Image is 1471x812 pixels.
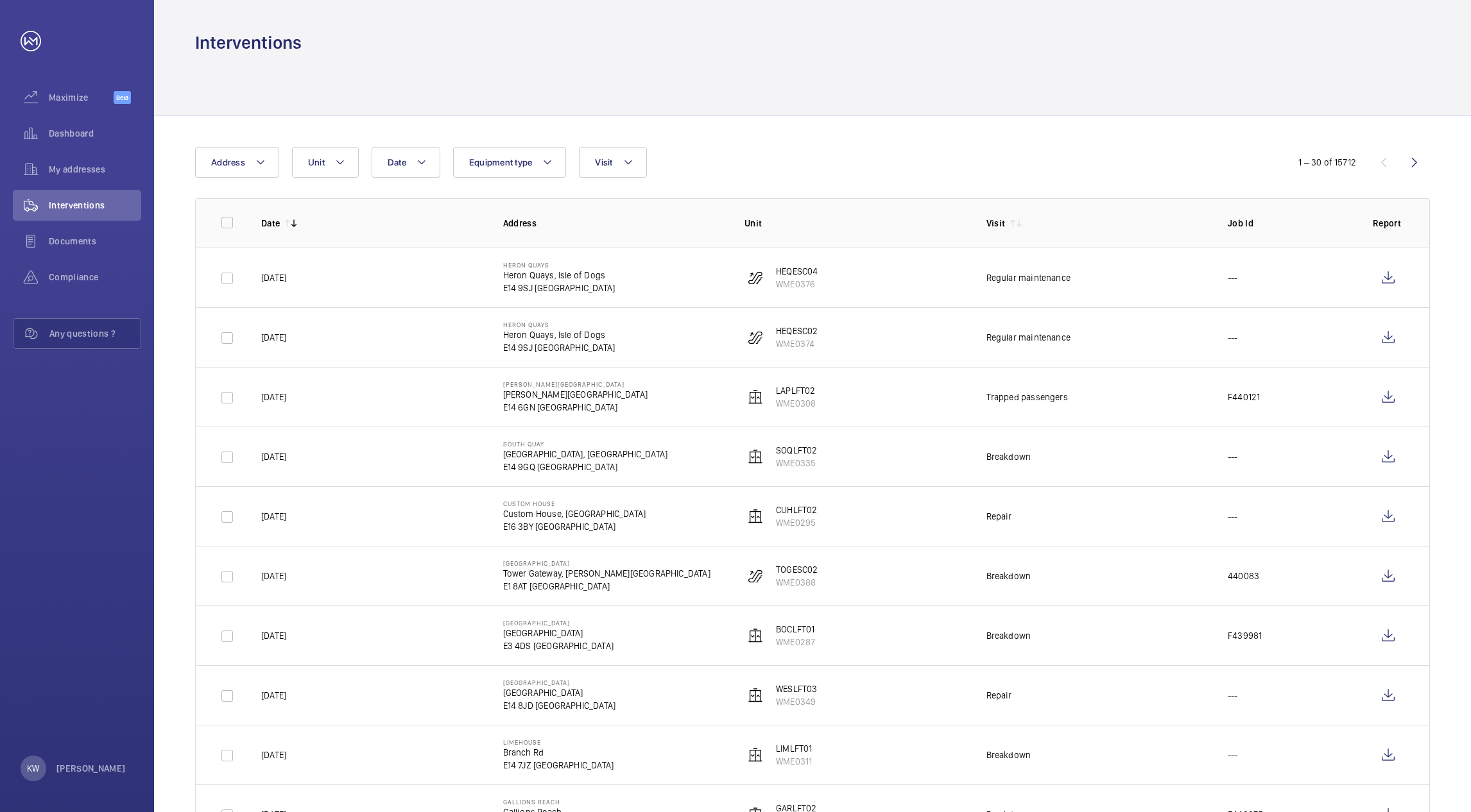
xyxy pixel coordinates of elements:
[503,448,668,461] p: [GEOGRAPHIC_DATA], [GEOGRAPHIC_DATA]
[776,563,818,576] p: TOGESC02
[579,147,646,178] button: Visit
[748,449,763,464] img: elevator.svg
[776,755,812,768] p: WME0311
[453,147,567,178] button: Equipment type
[503,759,614,772] p: E14 7JZ [GEOGRAPHIC_DATA]
[503,639,614,652] p: E3 4DS [GEOGRAPHIC_DATA]
[261,271,286,284] p: [DATE]
[503,507,646,520] p: Custom House, [GEOGRAPHIC_DATA]
[1228,391,1260,403] p: F440121
[776,695,817,708] p: WME0349
[776,265,818,278] p: HEQESC04
[503,619,614,627] p: [GEOGRAPHIC_DATA]
[1228,570,1259,582] p: 440083
[1228,749,1238,761] p: ---
[986,749,1031,761] div: Breakdown
[503,269,615,282] p: Heron Quays, Isle of Dogs
[503,500,646,507] p: Custom House
[503,217,725,230] p: Address
[503,261,615,269] p: Heron Quays
[49,127,141,140] span: Dashboard
[503,679,616,686] p: [GEOGRAPHIC_DATA]
[261,749,286,761] p: [DATE]
[49,271,141,283] span: Compliance
[292,147,359,178] button: Unit
[776,325,818,337] p: HEQESC02
[1298,156,1356,169] div: 1 – 30 of 15712
[261,689,286,702] p: [DATE]
[49,235,141,248] span: Documents
[986,217,1006,230] p: Visit
[776,278,818,291] p: WME0376
[776,503,817,516] p: CUHLFT02
[1228,331,1238,344] p: ---
[503,738,614,746] p: Limehouse
[986,271,1071,284] div: Regular maintenance
[986,570,1031,582] div: Breakdown
[1228,450,1238,463] p: ---
[1373,217,1404,230] p: Report
[503,388,648,401] p: [PERSON_NAME][GEOGRAPHIC_DATA]
[49,91,114,104] span: Maximize
[503,746,614,759] p: Branch Rd
[261,391,286,403] p: [DATE]
[388,157,406,167] span: Date
[503,341,615,354] p: E14 9SJ [GEOGRAPHIC_DATA]
[308,157,325,167] span: Unit
[748,330,763,345] img: escalator.svg
[503,380,648,388] p: [PERSON_NAME][GEOGRAPHIC_DATA]
[503,520,646,533] p: E16 3BY [GEOGRAPHIC_DATA]
[748,628,763,643] img: elevator.svg
[503,559,710,567] p: [GEOGRAPHIC_DATA]
[1228,510,1238,523] p: ---
[776,516,817,529] p: WME0295
[503,627,614,639] p: [GEOGRAPHIC_DATA]
[114,91,131,104] span: Beta
[748,389,763,405] img: elevator.svg
[195,31,302,55] h1: Interventions
[1228,271,1238,284] p: ---
[776,337,818,350] p: WME0374
[776,742,812,755] p: LIMLFT01
[469,157,533,167] span: Equipment type
[503,282,615,294] p: E14 9SJ [GEOGRAPHIC_DATA]
[776,444,817,457] p: SOQLFT02
[503,699,616,712] p: E14 8JD [GEOGRAPHIC_DATA]
[986,391,1068,403] div: Trapped passengers
[56,762,126,775] p: [PERSON_NAME]
[986,510,1012,523] div: Repair
[261,629,286,642] p: [DATE]
[503,440,668,448] p: South Quay
[261,450,286,463] p: [DATE]
[986,331,1071,344] div: Regular maintenance
[503,567,710,580] p: Tower Gateway, [PERSON_NAME][GEOGRAPHIC_DATA]
[744,217,966,230] p: Unit
[748,688,763,703] img: elevator.svg
[261,217,280,230] p: Date
[1228,629,1262,642] p: F439981
[776,636,815,648] p: WME0287
[986,689,1012,702] div: Repair
[986,629,1031,642] div: Breakdown
[503,328,615,341] p: Heron Quays, Isle of Dogs
[503,580,710,593] p: E1 8AT [GEOGRAPHIC_DATA]
[776,623,815,636] p: BOCLFT01
[195,147,279,178] button: Address
[776,397,816,410] p: WME0308
[49,327,141,340] span: Any questions ?
[748,568,763,584] img: escalator.svg
[261,331,286,344] p: [DATE]
[986,450,1031,463] div: Breakdown
[27,762,39,775] p: KW
[1228,689,1238,702] p: ---
[503,686,616,699] p: [GEOGRAPHIC_DATA]
[748,509,763,524] img: elevator.svg
[748,270,763,285] img: escalator.svg
[211,157,245,167] span: Address
[261,570,286,582] p: [DATE]
[776,384,816,397] p: LAPLFT02
[776,576,818,589] p: WME0388
[595,157,612,167] span: Visit
[503,401,648,414] p: E14 6GN [GEOGRAPHIC_DATA]
[49,163,141,176] span: My addresses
